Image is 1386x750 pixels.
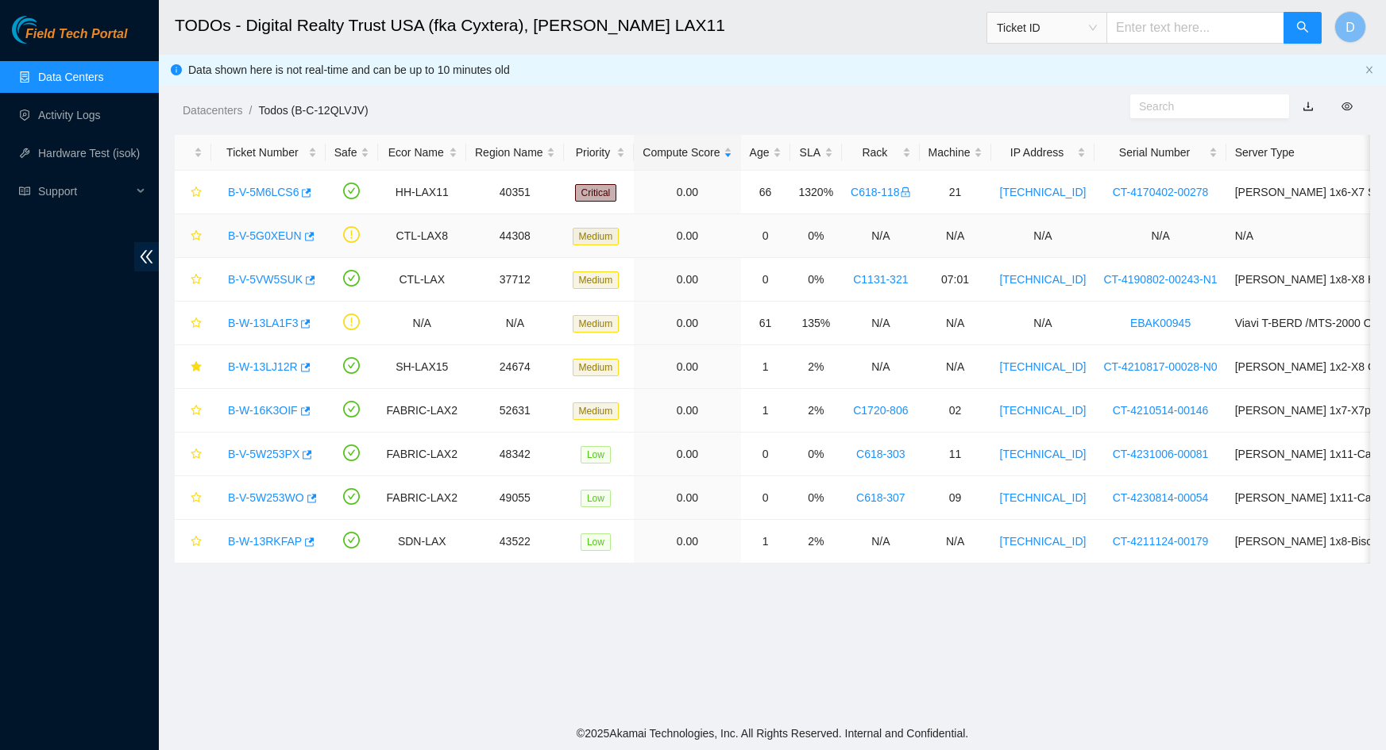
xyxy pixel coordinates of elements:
[741,520,790,563] td: 1
[343,357,360,374] span: check-circle
[790,389,843,433] td: 2%
[920,433,991,476] td: 11
[183,223,203,248] button: star
[1296,21,1309,36] span: search
[634,302,740,345] td: 0.00
[1000,186,1087,198] a: [TECHNICAL_ID]
[741,476,790,520] td: 0
[741,389,790,433] td: 1
[343,444,360,461] span: check-circle
[900,187,911,198] span: lock
[378,476,466,520] td: FABRIC-LAX2
[851,186,911,198] a: C618-118lock
[466,520,564,563] td: 43522
[183,354,203,379] button: star
[466,258,564,302] td: 37712
[378,302,466,345] td: N/A
[19,186,30,197] span: read
[1130,317,1191,329] a: EBAK00945
[790,302,843,345] td: 135%
[343,401,360,417] span: check-circle
[573,315,620,333] span: Medium
[38,109,101,121] a: Activity Logs
[573,359,620,376] span: Medium
[920,302,991,345] td: N/A
[1334,11,1366,43] button: D
[1000,491,1087,504] a: [TECHNICAL_ID]
[790,214,843,258] td: 0%
[12,16,80,44] img: Akamai Technologies
[228,229,302,242] a: B-V-5G0XEUN
[466,433,564,476] td: 48342
[1103,360,1217,373] a: CT-4210817-00028-N0
[378,258,466,302] td: CTL-LAX
[228,535,302,548] a: B-W-13RKFAP
[575,184,617,202] span: Critical
[1095,214,1226,258] td: N/A
[1113,491,1209,504] a: CT-4230814-00054
[853,273,908,286] a: C1131-321
[920,476,991,520] td: 09
[191,405,202,417] span: star
[25,27,127,42] span: Field Tech Portal
[581,533,611,551] span: Low
[343,313,360,330] span: exclamation-circle
[842,520,920,563] td: N/A
[634,389,740,433] td: 0.00
[741,258,790,302] td: 0
[920,258,991,302] td: 07:01
[1000,273,1087,286] a: [TECHNICAL_ID]
[741,214,790,258] td: 0
[741,345,790,389] td: 1
[790,171,843,214] td: 1320%
[1291,94,1326,119] button: download
[191,492,202,505] span: star
[1365,65,1374,75] button: close
[228,491,304,504] a: B-V-5W253WO
[991,302,1095,345] td: N/A
[183,267,203,292] button: star
[343,270,360,287] span: check-circle
[183,310,203,336] button: star
[1000,448,1087,460] a: [TECHNICAL_ID]
[378,520,466,563] td: SDN-LAX
[920,389,991,433] td: 02
[1342,101,1353,112] span: eye
[920,345,991,389] td: N/A
[573,228,620,245] span: Medium
[466,389,564,433] td: 52631
[856,448,905,460] a: C618-303
[920,171,991,214] td: 21
[581,490,611,507] span: Low
[249,104,252,117] span: /
[1000,404,1087,417] a: [TECHNICAL_ID]
[183,179,203,205] button: star
[378,345,466,389] td: SH-LAX15
[228,273,303,286] a: B-V-5VW5SUK
[134,242,159,271] span: double-left
[38,147,140,160] a: Hardware Test (isok)
[741,171,790,214] td: 66
[258,104,368,117] a: Todos (B-C-12QLVJV)
[1303,100,1314,113] a: download
[634,258,740,302] td: 0.00
[1113,535,1209,548] a: CT-4211124-00179
[920,520,991,563] td: N/A
[1284,12,1322,44] button: search
[183,485,203,510] button: star
[842,214,920,258] td: N/A
[466,476,564,520] td: 49055
[920,214,991,258] td: N/A
[634,171,740,214] td: 0.00
[573,402,620,420] span: Medium
[842,302,920,345] td: N/A
[191,317,202,330] span: star
[466,345,564,389] td: 24674
[1139,98,1268,115] input: Search
[191,536,202,548] span: star
[38,175,132,207] span: Support
[343,226,360,243] span: exclamation-circle
[183,104,242,117] a: Datacenters
[191,361,202,374] span: star
[183,441,203,467] button: star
